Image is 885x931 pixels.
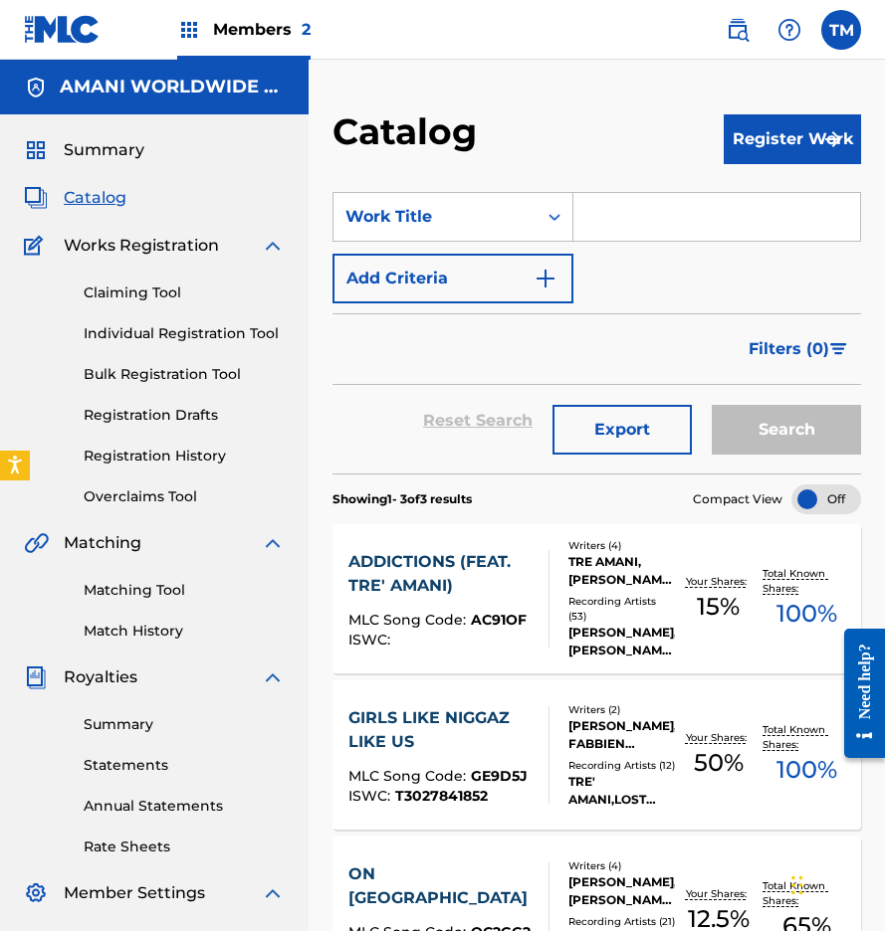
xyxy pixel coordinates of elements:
[693,490,782,508] span: Compact View
[724,114,861,164] button: Register Work
[64,186,126,210] span: Catalog
[84,282,285,303] a: Claiming Tool
[686,574,752,589] p: Your Shares:
[718,10,758,50] a: Public Search
[24,531,49,555] img: Matching
[829,608,885,778] iframe: Resource Center
[749,337,829,361] span: Filters ( 0 )
[791,855,803,915] div: Drag
[60,76,285,98] h5: AMANI WORLDWIDE PUBLISHING
[776,596,837,632] span: 100 %
[568,702,675,717] div: Writers ( 2 )
[776,752,837,788] span: 100 %
[763,878,850,908] p: Total Known Shares:
[821,10,861,50] div: User Menu
[332,254,573,303] button: Add Criteria
[568,624,675,659] div: [PERSON_NAME],TRE' [PERSON_NAME], TRE' [PERSON_NAME] [PERSON_NAME], [PERSON_NAME] & TRE [PERSON_N...
[686,730,752,745] p: Your Shares:
[24,881,48,905] img: Member Settings
[64,234,219,258] span: Works Registration
[332,109,487,154] h2: Catalog
[777,18,801,42] img: help
[24,138,144,162] a: SummarySummary
[261,881,285,905] img: expand
[471,611,527,629] span: AC91OF
[770,10,809,50] div: Help
[177,18,201,42] img: Top Rightsholders
[84,405,285,426] a: Registration Drafts
[568,538,675,553] div: Writers ( 4 )
[553,405,692,455] button: Export
[64,138,144,162] span: Summary
[84,486,285,507] a: Overclaims Tool
[348,767,471,785] span: MLC Song Code :
[348,631,395,649] span: ISWC :
[348,787,395,805] span: ISWC :
[763,566,850,596] p: Total Known Shares:
[64,531,141,555] span: Matching
[24,665,48,689] img: Royalties
[84,755,285,776] a: Statements
[568,758,675,773] div: Recording Artists ( 12 )
[84,796,285,817] a: Annual Statements
[24,186,48,210] img: Catalog
[348,550,533,598] div: ADDICTIONS (FEAT. TRE' AMANI)
[568,914,675,929] div: Recording Artists ( 21 )
[302,20,311,39] span: 2
[84,714,285,735] a: Summary
[261,531,285,555] img: expand
[84,323,285,344] a: Individual Registration Tool
[568,858,675,873] div: Writers ( 4 )
[84,580,285,601] a: Matching Tool
[261,665,285,689] img: expand
[348,706,533,754] div: GIRLS LIKE NIGGAZ LIKE US
[64,881,205,905] span: Member Settings
[568,553,675,589] div: TRE AMANI, [PERSON_NAME], [PERSON_NAME], [PERSON_NAME]
[821,127,845,151] img: f7272a7cc735f4ea7f67.svg
[686,886,752,901] p: Your Shares:
[24,15,101,44] img: MLC Logo
[568,873,675,909] div: [PERSON_NAME], [PERSON_NAME], [PERSON_NAME], [PERSON_NAME]
[568,594,675,624] div: Recording Artists ( 53 )
[64,665,137,689] span: Royalties
[332,680,861,830] a: GIRLS LIKE NIGGAZ LIKE USMLC Song Code:GE9D5JISWC:T3027841852Writers (2)[PERSON_NAME], FABBIEN [P...
[697,589,740,625] span: 15 %
[261,234,285,258] img: expand
[24,76,48,99] img: Accounts
[830,343,847,355] img: filter
[763,722,850,752] p: Total Known Shares:
[348,611,471,629] span: MLC Song Code :
[568,717,675,753] div: [PERSON_NAME], FABBIEN [PERSON_NAME]
[694,745,744,781] span: 50 %
[84,621,285,642] a: Match History
[345,205,525,229] div: Work Title
[84,446,285,466] a: Registration History
[24,138,48,162] img: Summary
[84,837,285,857] a: Rate Sheets
[84,364,285,385] a: Bulk Registration Tool
[534,267,557,290] img: 9d2ae6d4665cec9f34b9.svg
[24,186,126,210] a: CatalogCatalog
[395,787,488,805] span: T3027841852
[785,836,885,931] iframe: Chat Widget
[332,524,861,673] a: ADDICTIONS (FEAT. TRE' AMANI)MLC Song Code:AC91OFISWC:Writers (4)TRE AMANI, [PERSON_NAME], [PERSO...
[568,773,675,809] div: TRE' AMANI,LOST KIDS, TRE' AMANI, LOST KIDS, TRE' AMANI & LOST KIDS, TRE' AMANI, TRE' AMANI & LOS...
[332,490,472,508] p: Showing 1 - 3 of 3 results
[737,324,861,374] button: Filters (0)
[332,192,861,473] form: Search Form
[348,862,538,910] div: ON [GEOGRAPHIC_DATA]
[471,767,528,785] span: GE9D5J
[24,234,50,258] img: Works Registration
[213,18,311,41] span: Members
[726,18,750,42] img: search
